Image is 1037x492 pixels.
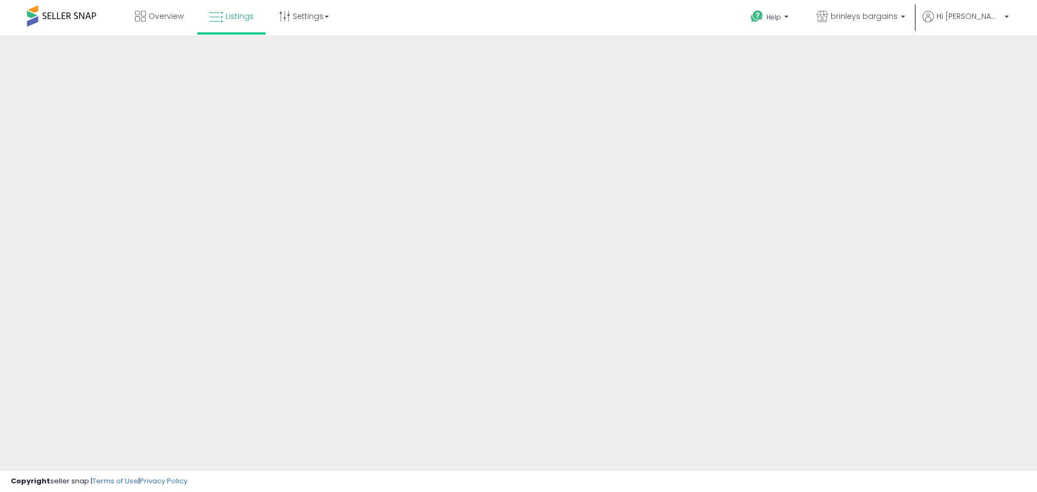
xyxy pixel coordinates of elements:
[11,476,187,487] div: seller snap | |
[11,476,50,486] strong: Copyright
[750,10,764,23] i: Get Help
[140,476,187,486] a: Privacy Policy
[831,11,898,22] span: brinleys bargains
[937,11,1001,22] span: Hi [PERSON_NAME]
[226,11,254,22] span: Listings
[742,2,799,35] a: Help
[92,476,138,486] a: Terms of Use
[922,11,1009,35] a: Hi [PERSON_NAME]
[766,12,781,22] span: Help
[149,11,184,22] span: Overview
